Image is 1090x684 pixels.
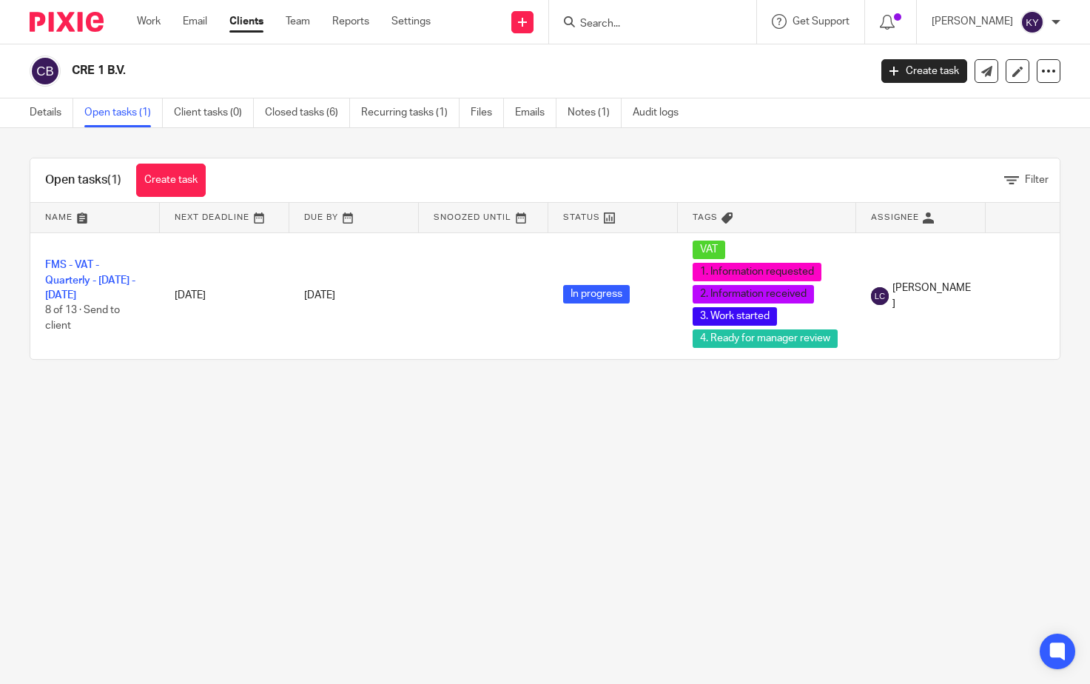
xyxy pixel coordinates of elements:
[229,14,263,29] a: Clients
[434,213,511,221] span: Snoozed Until
[563,213,600,221] span: Status
[892,281,971,311] span: [PERSON_NAME]
[30,98,73,127] a: Details
[633,98,690,127] a: Audit logs
[1020,10,1044,34] img: svg%3E
[174,98,254,127] a: Client tasks (0)
[137,14,161,29] a: Work
[84,98,163,127] a: Open tasks (1)
[693,263,821,281] span: 1. Information requested
[107,174,121,186] span: (1)
[579,18,712,31] input: Search
[515,98,556,127] a: Emails
[265,98,350,127] a: Closed tasks (6)
[1025,175,1049,185] span: Filter
[136,164,206,197] a: Create task
[693,329,838,348] span: 4. Ready for manager review
[286,14,310,29] a: Team
[568,98,622,127] a: Notes (1)
[881,59,967,83] a: Create task
[304,290,335,301] span: [DATE]
[693,213,718,221] span: Tags
[932,14,1013,29] p: [PERSON_NAME]
[793,16,850,27] span: Get Support
[332,14,369,29] a: Reports
[871,287,889,305] img: svg%3E
[30,56,61,87] img: svg%3E
[30,12,104,32] img: Pixie
[45,260,135,301] a: FMS - VAT - Quarterly - [DATE] - [DATE]
[563,285,630,304] span: In progress
[693,241,725,259] span: VAT
[72,63,702,78] h2: CRE 1 B.V.
[693,285,814,304] span: 2. Information received
[471,98,504,127] a: Files
[693,307,777,326] span: 3. Work started
[160,232,289,359] td: [DATE]
[45,172,121,188] h1: Open tasks
[183,14,207,29] a: Email
[45,306,120,332] span: 8 of 13 · Send to client
[361,98,460,127] a: Recurring tasks (1)
[391,14,431,29] a: Settings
